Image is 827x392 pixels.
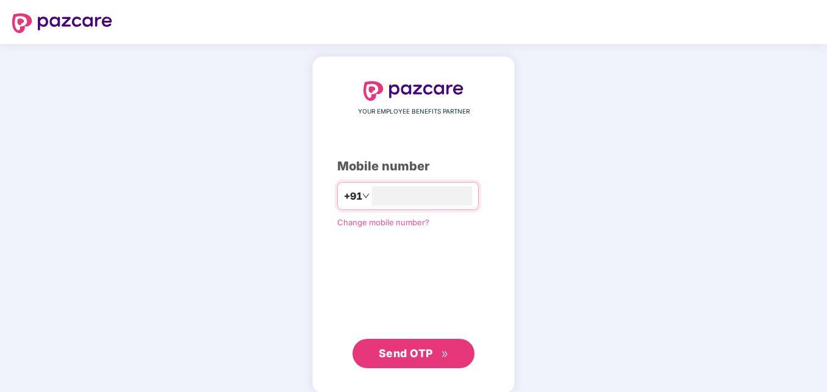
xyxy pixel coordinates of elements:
[353,339,474,368] button: Send OTPdouble-right
[12,13,112,33] img: logo
[337,157,490,176] div: Mobile number
[344,189,362,204] span: +91
[362,192,370,200] span: down
[358,107,470,117] span: YOUR EMPLOYEE BENEFITS PARTNER
[379,347,433,360] span: Send OTP
[441,350,449,358] span: double-right
[363,81,464,101] img: logo
[337,217,429,227] a: Change mobile number?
